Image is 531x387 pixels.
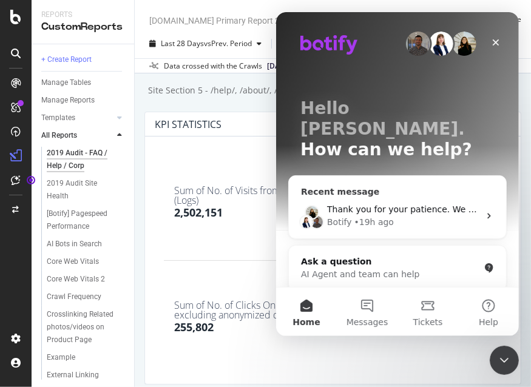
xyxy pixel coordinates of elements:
[47,207,118,233] div: [Botify] Pagespeed Performance
[262,59,305,73] button: [DATE]
[432,10,472,29] button: Export
[174,186,333,205] div: Sum of No. of Visits from Google (Logs)
[203,306,222,314] span: Help
[174,320,214,335] div: 255,802
[47,308,120,346] div: Crosslinking Related photos/videos on Product Page
[47,369,99,382] div: External Linking
[41,53,126,66] a: + Create Report
[47,369,126,382] a: External Linking
[47,238,102,251] div: AI Bots in Search
[155,118,222,130] div: KPI STATISTICS
[41,112,75,124] div: Templates
[41,129,77,142] div: All Reports
[161,38,204,49] span: Last 28 Days
[121,275,182,324] button: Tickets
[47,291,126,303] a: Crawl Frequency
[41,94,126,107] a: Manage Reports
[16,306,44,314] span: Home
[25,256,203,269] div: AI Agent and team can help
[41,112,113,124] a: Templates
[47,308,126,346] a: Crosslinking Related photos/videos on Product Page
[47,351,75,364] div: Example
[78,204,118,217] div: • 19h ago
[47,273,105,286] div: Core Web Vitals 2
[174,205,223,221] div: 2,502,151
[182,275,243,324] button: Help
[25,175,36,186] div: Tooltip anchor
[144,34,266,53] button: Last 28 DaysvsPrev. Period
[41,76,91,89] div: Manage Tables
[204,38,252,49] span: vs Prev. Period
[12,233,231,279] div: Ask a questionAI Agent and team can help
[47,147,117,172] div: 2019 Audit - FAQ / Help / Corp
[47,255,126,268] a: Core Web Vitals
[144,112,521,385] div: KPI STATISTICSgeargearSum of No. of Visits from Google (Logs)2,502,151-3.07 %Sum of No. of Clicks...
[164,61,262,72] div: Data crossed with the Crawls
[47,177,126,203] a: 2019 Audit Site Health
[174,300,333,320] div: Sum of No. of Clicks On All Devices excluding anonymized queries
[47,238,126,251] a: AI Bots in Search
[293,10,343,29] button: Clone
[149,15,294,27] div: [DOMAIN_NAME] Primary Report 2019
[353,10,422,29] button: Schedule Email
[51,192,389,202] span: Thank you for your patience. We will try to get back to you as soon as possible.
[47,273,126,286] a: Core Web Vitals 2
[61,275,121,324] button: Messages
[209,19,231,41] div: Close
[490,346,519,375] iframe: Intercom live chat
[267,61,291,72] span: 2025 Sep. 1st
[70,306,112,314] span: Messages
[51,204,76,217] div: Botify
[25,243,203,256] div: Ask a question
[147,84,314,96] div: Site Section 5 - /help/, /about/, /marriott/
[41,53,92,66] div: + Create Report
[41,129,113,142] a: All Reports
[47,291,101,303] div: Crawl Frequency
[47,351,126,364] a: Example
[41,76,126,89] a: Manage Tables
[41,20,124,34] div: CustomReports
[47,255,99,268] div: Core Web Vitals
[47,147,126,172] a: 2019 Audit - FAQ / Help / Corp
[47,207,126,233] a: [Botify] Pagespeed Performance
[482,10,521,29] button: Delete
[41,10,124,20] div: Reports
[47,177,115,203] div: 2019 Audit Site Health
[276,12,519,336] iframe: Intercom live chat
[41,94,95,107] div: Manage Reports
[137,306,167,314] span: Tickets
